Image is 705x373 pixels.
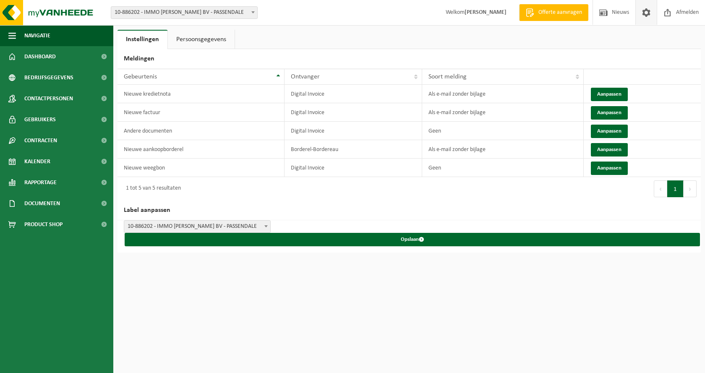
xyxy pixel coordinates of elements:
span: Soort melding [428,73,467,80]
td: Als e-mail zonder bijlage [422,85,584,103]
span: Kalender [24,151,50,172]
h2: Label aanpassen [117,201,701,220]
td: Borderel-Bordereau [285,140,422,159]
button: Previous [654,180,667,197]
td: Nieuwe weegbon [117,159,285,177]
span: 10-886202 - IMMO DEGROOTE BERNARD BV - PASSENDALE [124,221,270,232]
span: Gebruikers [24,109,56,130]
span: Bedrijfsgegevens [24,67,73,88]
span: Product Shop [24,214,63,235]
button: Aanpassen [591,162,628,175]
span: Contactpersonen [24,88,73,109]
button: Aanpassen [591,125,628,138]
td: Digital Invoice [285,103,422,122]
span: Documenten [24,193,60,214]
h2: Meldingen [117,49,701,69]
button: Aanpassen [591,88,628,101]
td: Nieuwe kredietnota [117,85,285,103]
td: Nieuwe factuur [117,103,285,122]
td: Digital Invoice [285,85,422,103]
a: Persoonsgegevens [168,30,235,49]
span: Offerte aanvragen [536,8,584,17]
button: Next [684,180,697,197]
div: 1 tot 5 van 5 resultaten [122,181,181,196]
td: Geen [422,122,584,140]
a: Instellingen [117,30,167,49]
td: Digital Invoice [285,159,422,177]
td: Als e-mail zonder bijlage [422,103,584,122]
span: 10-886202 - IMMO DEGROOTE BERNARD BV - PASSENDALE [111,6,258,19]
td: Andere documenten [117,122,285,140]
span: Dashboard [24,46,56,67]
button: Opslaan [125,233,700,246]
a: Offerte aanvragen [519,4,588,21]
button: 1 [667,180,684,197]
span: Navigatie [24,25,50,46]
td: Nieuwe aankoopborderel [117,140,285,159]
td: Als e-mail zonder bijlage [422,140,584,159]
span: Gebeurtenis [124,73,157,80]
span: Ontvanger [291,73,320,80]
td: Geen [422,159,584,177]
span: Rapportage [24,172,57,193]
span: Contracten [24,130,57,151]
button: Aanpassen [591,143,628,157]
td: Digital Invoice [285,122,422,140]
button: Aanpassen [591,106,628,120]
span: 10-886202 - IMMO DEGROOTE BERNARD BV - PASSENDALE [124,220,271,233]
span: 10-886202 - IMMO DEGROOTE BERNARD BV - PASSENDALE [111,7,257,18]
strong: [PERSON_NAME] [465,9,507,16]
